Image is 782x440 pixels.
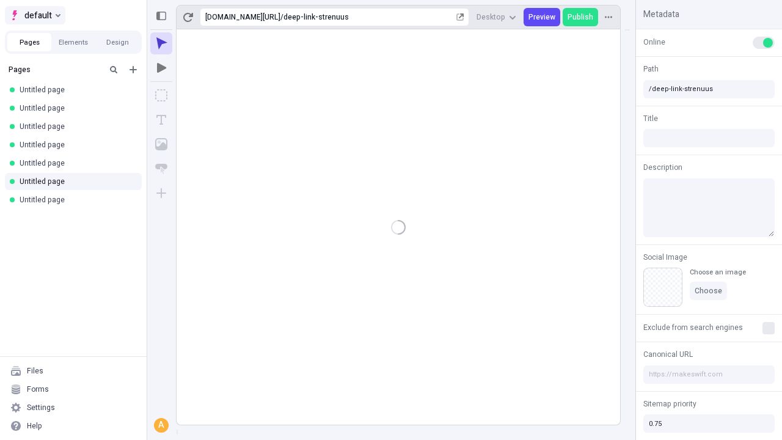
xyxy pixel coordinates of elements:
[7,33,51,51] button: Pages
[95,33,139,51] button: Design
[690,282,727,300] button: Choose
[477,12,505,22] span: Desktop
[27,384,49,394] div: Forms
[20,177,132,186] div: Untitled page
[27,366,43,376] div: Files
[563,8,598,26] button: Publish
[643,365,775,384] input: https://makeswift.com
[20,140,132,150] div: Untitled page
[690,268,746,277] div: Choose an image
[280,12,283,22] div: /
[643,64,659,75] span: Path
[643,349,693,360] span: Canonical URL
[643,162,682,173] span: Description
[20,122,132,131] div: Untitled page
[643,398,696,409] span: Sitemap priority
[524,8,560,26] button: Preview
[643,37,665,48] span: Online
[126,62,141,77] button: Add new
[155,419,167,431] div: A
[24,8,52,23] span: default
[20,195,132,205] div: Untitled page
[20,158,132,168] div: Untitled page
[27,421,42,431] div: Help
[205,12,280,22] div: [URL][DOMAIN_NAME]
[643,113,658,124] span: Title
[9,65,101,75] div: Pages
[150,109,172,131] button: Text
[568,12,593,22] span: Publish
[283,12,454,22] div: deep-link-strenuus
[150,133,172,155] button: Image
[20,103,132,113] div: Untitled page
[643,322,743,333] span: Exclude from search engines
[643,252,687,263] span: Social Image
[472,8,521,26] button: Desktop
[27,403,55,413] div: Settings
[20,85,132,95] div: Untitled page
[150,158,172,180] button: Button
[528,12,555,22] span: Preview
[5,6,65,24] button: Select site
[695,286,722,296] span: Choose
[51,33,95,51] button: Elements
[150,84,172,106] button: Box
